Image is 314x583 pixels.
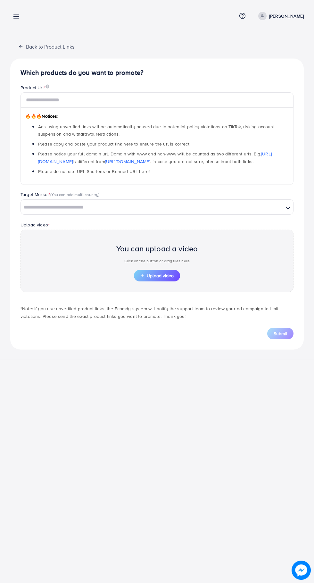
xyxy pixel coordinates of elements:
[269,12,304,20] p: [PERSON_NAME]
[21,191,100,198] label: Target Market
[21,84,49,91] label: Product Url
[140,273,174,278] span: Upload video
[25,113,58,119] span: Notices:
[38,151,272,164] span: Please notice your full domain url. Domain with www and non-www will be counted as two different ...
[38,168,150,175] span: Please do not use URL Shortens or Banned URL here!
[38,141,190,147] span: Please copy and paste your product link here to ensure the url is correct.
[256,12,304,20] a: [PERSON_NAME]
[21,222,50,228] label: Upload video
[274,330,287,337] span: Submit
[21,69,293,77] h4: Which products do you want to promote?
[105,158,150,165] a: [URL][DOMAIN_NAME]
[267,328,293,339] button: Submit
[21,202,283,212] input: Search for option
[25,113,42,119] span: 🔥🔥🔥
[38,151,272,164] a: [URL][DOMAIN_NAME]
[21,305,293,320] p: *Note: If you use unverified product links, the Ecomdy system will notify the support team to rev...
[45,84,49,89] img: image
[21,199,293,215] div: Search for option
[10,40,82,53] button: Back to Product Links
[116,244,198,253] h2: You can upload a video
[134,270,180,281] button: Upload video
[292,561,311,580] img: image
[38,123,275,137] span: Ads using unverified links will be automatically paused due to potential policy violations on Tik...
[116,257,198,265] p: Click on the button or drag files here
[50,192,99,197] span: (You can add multi-country)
